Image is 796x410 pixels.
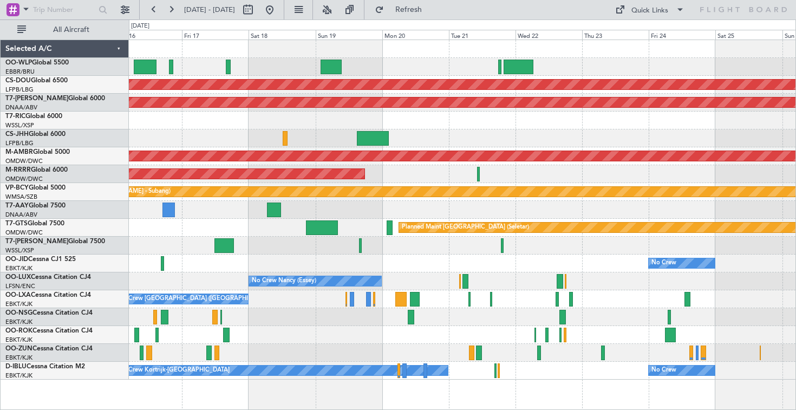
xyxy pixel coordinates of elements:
span: OO-LXA [5,292,31,298]
div: No Crew Kortrijk-[GEOGRAPHIC_DATA] [118,362,230,379]
a: OMDW/DWC [5,157,43,165]
a: M-AMBRGlobal 5000 [5,149,70,155]
a: OO-ROKCessna Citation CJ4 [5,328,93,334]
a: WSSL/XSP [5,121,34,129]
a: OO-LXACessna Citation CJ4 [5,292,91,298]
input: Trip Number [33,2,95,18]
div: No Crew [651,255,676,271]
div: Wed 22 [516,30,582,40]
div: Sun 19 [316,30,382,40]
span: T7-RIC [5,113,25,120]
div: Thu 23 [582,30,649,40]
div: No Crew [651,362,676,379]
a: OMDW/DWC [5,229,43,237]
span: CS-JHH [5,131,29,138]
div: Fri 17 [182,30,249,40]
a: EBKT/KJK [5,300,32,308]
div: Tue 21 [449,30,516,40]
a: CS-DOUGlobal 6500 [5,77,68,84]
span: OO-JID [5,256,28,263]
button: Quick Links [610,1,690,18]
div: Mon 20 [382,30,449,40]
a: OO-WLPGlobal 5500 [5,60,69,66]
span: OO-LUX [5,274,31,281]
span: OO-WLP [5,60,32,66]
a: OO-LUXCessna Citation CJ4 [5,274,91,281]
a: T7-AAYGlobal 7500 [5,203,66,209]
span: T7-AAY [5,203,29,209]
a: LFPB/LBG [5,86,34,94]
a: WMSA/SZB [5,193,37,201]
a: OMDW/DWC [5,175,43,183]
a: T7-GTSGlobal 7500 [5,220,64,227]
span: T7-GTS [5,220,28,227]
a: T7-[PERSON_NAME]Global 7500 [5,238,105,245]
div: Planned Maint [GEOGRAPHIC_DATA] (Seletar) [402,219,529,236]
div: Quick Links [631,5,668,16]
span: T7-[PERSON_NAME] [5,238,68,245]
span: [DATE] - [DATE] [184,5,235,15]
a: EBKT/KJK [5,318,32,326]
a: EBKT/KJK [5,336,32,344]
a: EBKT/KJK [5,264,32,272]
span: CS-DOU [5,77,31,84]
button: All Aircraft [12,21,118,38]
a: OO-ZUNCessna Citation CJ4 [5,346,93,352]
div: Fri 24 [649,30,715,40]
a: WSSL/XSP [5,246,34,255]
span: M-AMBR [5,149,33,155]
span: OO-NSG [5,310,32,316]
a: D-IBLUCessna Citation M2 [5,363,85,370]
span: OO-ROK [5,328,32,334]
span: VP-BCY [5,185,29,191]
div: Thu 16 [115,30,182,40]
button: Refresh [370,1,435,18]
div: [DATE] [131,22,149,31]
a: T7-RICGlobal 6000 [5,113,62,120]
span: All Aircraft [28,26,114,34]
span: T7-[PERSON_NAME] [5,95,68,102]
a: VP-BCYGlobal 5000 [5,185,66,191]
div: Sat 25 [715,30,782,40]
a: OO-NSGCessna Citation CJ4 [5,310,93,316]
a: OO-JIDCessna CJ1 525 [5,256,76,263]
div: No Crew Nancy (Essey) [252,273,316,289]
span: D-IBLU [5,363,27,370]
a: EBKT/KJK [5,372,32,380]
a: LFPB/LBG [5,139,34,147]
a: EBKT/KJK [5,354,32,362]
a: LFSN/ENC [5,282,35,290]
a: M-RRRRGlobal 6000 [5,167,68,173]
a: EBBR/BRU [5,68,35,76]
a: T7-[PERSON_NAME]Global 6000 [5,95,105,102]
a: CS-JHHGlobal 6000 [5,131,66,138]
a: DNAA/ABV [5,103,37,112]
div: No Crew [GEOGRAPHIC_DATA] ([GEOGRAPHIC_DATA] National) [118,291,299,307]
span: M-RRRR [5,167,31,173]
span: OO-ZUN [5,346,32,352]
span: Refresh [386,6,432,14]
div: Sat 18 [249,30,315,40]
a: DNAA/ABV [5,211,37,219]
